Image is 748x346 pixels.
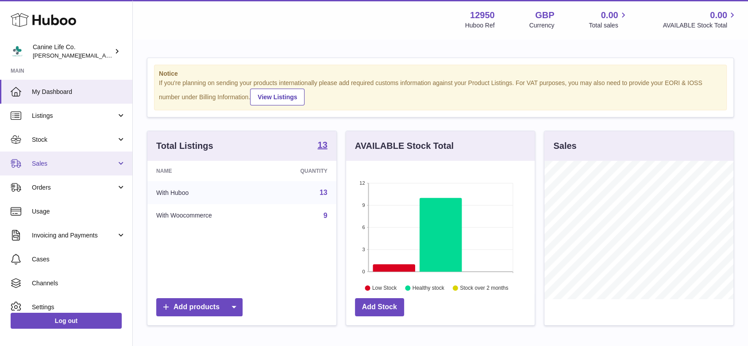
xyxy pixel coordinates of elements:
td: With Woocommerce [147,204,265,227]
a: 9 [324,212,328,219]
a: 13 [320,189,328,196]
a: View Listings [250,89,305,105]
div: Currency [529,21,555,30]
th: Quantity [265,161,336,181]
a: 0.00 Total sales [589,9,628,30]
text: 3 [362,247,365,252]
a: 13 [317,140,327,151]
span: Total sales [589,21,628,30]
h3: Total Listings [156,140,213,152]
text: 12 [359,180,365,186]
a: Log out [11,313,122,329]
td: With Huboo [147,181,265,204]
img: kevin@clsgltd.co.uk [11,45,24,58]
span: 0.00 [601,9,618,21]
div: Huboo Ref [465,21,495,30]
span: Orders [32,183,116,192]
span: Sales [32,159,116,168]
text: 0 [362,269,365,274]
text: Healthy stock [413,285,445,291]
a: 0.00 AVAILABLE Stock Total [663,9,737,30]
span: Cases [32,255,126,264]
div: Canine Life Co. [33,43,112,60]
span: 0.00 [710,9,727,21]
span: Usage [32,207,126,216]
strong: 12950 [470,9,495,21]
text: Low Stock [372,285,397,291]
text: 9 [362,202,365,208]
text: 6 [362,225,365,230]
strong: Notice [159,70,722,78]
h3: AVAILABLE Stock Total [355,140,454,152]
span: Channels [32,279,126,288]
span: Invoicing and Payments [32,231,116,240]
div: If you're planning on sending your products internationally please add required customs informati... [159,79,722,105]
span: AVAILABLE Stock Total [663,21,737,30]
th: Name [147,161,265,181]
span: [PERSON_NAME][EMAIL_ADDRESS][DOMAIN_NAME] [33,52,177,59]
strong: GBP [535,9,554,21]
span: Stock [32,136,116,144]
span: My Dashboard [32,88,126,96]
h3: Sales [553,140,576,152]
strong: 13 [317,140,327,149]
text: Stock over 2 months [460,285,508,291]
span: Settings [32,303,126,311]
a: Add Stock [355,298,404,316]
span: Listings [32,112,116,120]
a: Add products [156,298,243,316]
